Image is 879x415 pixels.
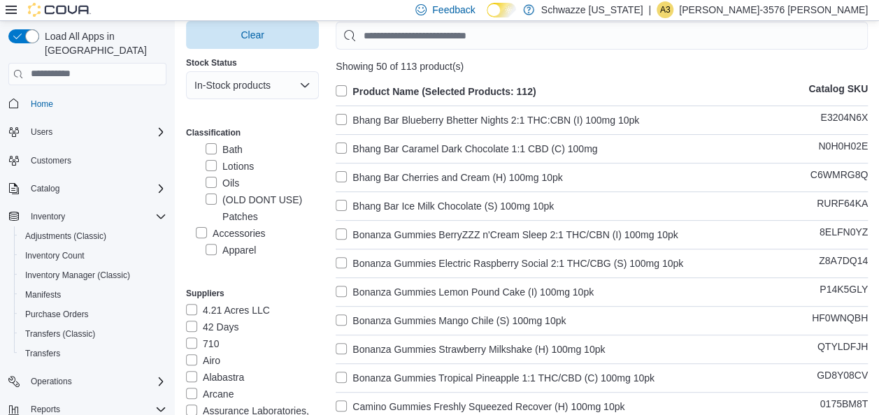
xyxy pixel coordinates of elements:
label: Bhang Bar Ice Milk Chocolate (S) 100mg 10pk [336,198,554,214]
label: Bonanza Gummies Tropical Pineapple 1:1 THC/CBD (C) 100mg 10pk [336,370,655,386]
label: Airo [186,352,220,369]
label: Bonanza Gummies Electric Raspberry Social 2:1 THC/CBG (S) 100mg 10pk [336,255,683,272]
a: Transfers (Classic) [20,326,101,342]
span: Operations [31,376,72,387]
a: Transfers [20,345,66,362]
a: Adjustments (Classic) [20,228,112,245]
button: Inventory [25,208,71,225]
label: Accessories [196,225,265,242]
a: Purchase Orders [20,306,94,323]
a: Inventory Count [20,247,90,264]
span: Transfers (Classic) [25,328,95,340]
label: Bonanza Gummies Lemon Pound Cake (I) 100mg 10pk [336,284,594,300]
button: Purchase Orders [14,305,172,324]
button: Operations [25,373,78,390]
span: Users [31,126,52,138]
span: Catalog [31,183,59,194]
span: Inventory Count [20,247,166,264]
span: A3 [660,1,671,18]
span: Inventory [25,208,166,225]
label: Bhang Bar Cherries and Cream (H) 100mg 10pk [336,169,562,186]
label: Product Name (Selected Products: 112) [336,83,536,100]
label: 42 Days [186,319,238,335]
p: 0175BM8T [820,398,868,415]
label: Bonanza Gummies Mango Chile (S) 100mg 10pk [336,312,566,329]
span: Customers [31,155,71,166]
label: Alabastra [186,369,244,386]
span: Manifests [25,289,61,300]
span: Reports [31,404,60,415]
span: Clear [241,28,264,42]
p: Schwazze [US_STATE] [541,1,643,18]
span: Customers [25,152,166,169]
button: Operations [3,372,172,391]
label: Apparel [206,242,256,259]
button: Inventory Count [14,246,172,265]
span: Inventory Count [25,250,85,261]
div: Alexis-3576 Garcia-Ortega [657,1,673,18]
span: Catalog [25,180,166,197]
span: Home [31,99,53,110]
label: Classification [186,127,241,138]
button: Transfers [14,344,172,363]
span: Transfers [25,348,60,359]
button: In-Stock products [186,71,319,99]
p: QTYLDFJH [817,341,868,358]
span: Manifests [20,286,166,303]
p: [PERSON_NAME]-3576 [PERSON_NAME] [679,1,868,18]
p: Catalog SKU [808,83,868,100]
button: Users [25,124,58,140]
label: (OLD DONT USE) Patches [206,191,319,225]
span: Operations [25,373,166,390]
div: Showing 50 of 113 product(s) [336,61,868,72]
span: Purchase Orders [20,306,166,323]
p: 8ELFN0YZ [820,226,868,243]
a: Manifests [20,286,66,303]
label: Lotions [206,158,254,175]
label: 4.21 Acres LLC [186,302,270,319]
p: | [648,1,651,18]
span: Adjustments (Classic) [20,228,166,245]
button: Inventory [3,207,172,226]
label: Camino Gummies Freshly Squeezed Recover (H) 100mg 10pk [336,398,624,415]
label: Arcane [186,386,234,402]
label: Bhang Bar Caramel Dark Chocolate 1:1 CBD (C) 100mg [336,140,597,157]
a: Customers [25,152,77,169]
label: Bonanza Gummies Strawberry Milkshake (H) 100mg 10pk [336,341,605,358]
span: Feedback [432,3,475,17]
button: Catalog [3,179,172,198]
p: P14K5GLY [820,284,868,300]
button: Clear [186,21,319,49]
span: Transfers [20,345,166,362]
button: Catalog [25,180,65,197]
p: HF0WNQBH [812,312,868,329]
label: Smoking Accessories [206,259,315,275]
img: Cova [28,3,91,17]
label: Stock Status [186,57,237,68]
a: Inventory Manager (Classic) [20,267,136,284]
input: Dark Mode [487,3,516,17]
label: Suppliers [186,288,224,299]
span: Purchase Orders [25,309,89,320]
button: Users [3,122,172,142]
span: Users [25,124,166,140]
span: Inventory Manager (Classic) [20,267,166,284]
p: GD8Y08CV [817,370,868,386]
label: Bath [206,141,243,158]
input: Use aria labels when no actual label is in use [336,22,868,50]
button: Customers [3,150,172,170]
span: Adjustments (Classic) [25,231,106,242]
p: C6WMRG8Q [810,169,868,186]
label: Bonanza Gummies BerryZZZ n'Cream Sleep 2:1 THC/CBN (I) 100mg 10pk [336,226,678,243]
p: Z8A7DQ14 [819,255,868,272]
label: Bhang Bar Blueberry Bhetter Nights 2:1 THC:CBN (I) 100mg 10pk [336,112,639,129]
label: Oils [206,175,239,191]
span: Inventory [31,211,65,222]
p: E3204N6X [820,112,868,129]
button: Transfers (Classic) [14,324,172,344]
span: Home [25,95,166,112]
label: 710 [186,335,219,352]
p: RURF64KA [817,198,868,214]
span: Inventory Manager (Classic) [25,270,130,281]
